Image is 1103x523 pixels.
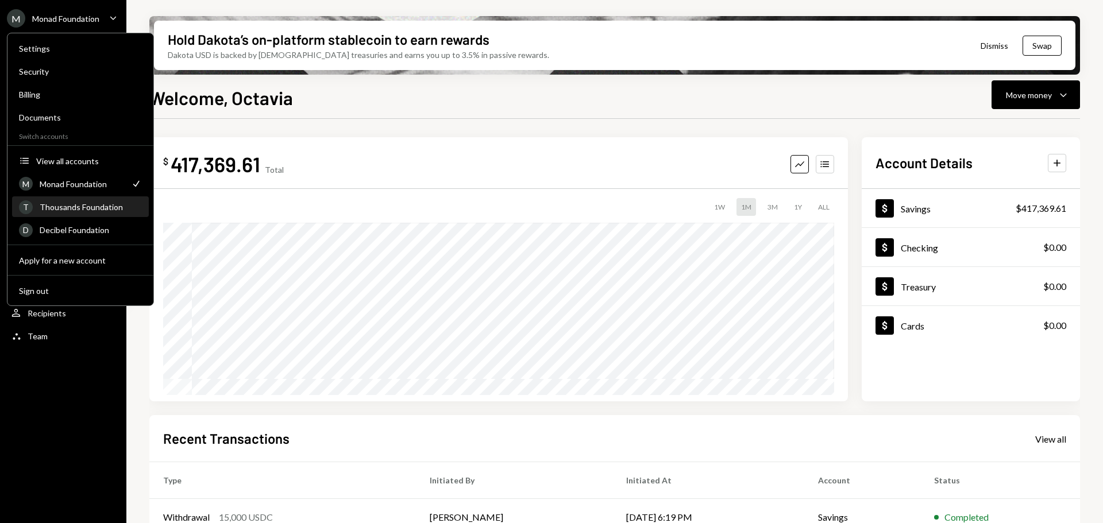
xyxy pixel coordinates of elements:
div: Checking [901,242,938,253]
a: Savings$417,369.61 [862,189,1080,227]
button: Dismiss [966,32,1023,59]
div: View all accounts [36,156,142,166]
div: T [19,200,33,214]
div: M [7,9,25,28]
a: Security [12,61,149,82]
div: Recipients [28,308,66,318]
a: Billing [12,84,149,104]
div: Cards [901,320,924,331]
div: Apply for a new account [19,255,142,265]
div: 3M [763,198,782,216]
div: D [19,223,33,237]
button: Move money [992,80,1080,109]
button: Sign out [12,281,149,301]
a: View all [1035,432,1066,445]
a: Team [7,326,119,346]
div: Security [19,67,142,76]
th: Type [149,462,416,499]
button: View all accounts [12,151,149,172]
div: 1Y [789,198,807,216]
div: Team [28,331,48,341]
div: ALL [813,198,834,216]
a: TThousands Foundation [12,196,149,217]
th: Initiated By [416,462,612,499]
div: Switch accounts [7,130,153,141]
a: Documents [12,107,149,127]
div: Treasury [901,281,936,292]
th: Initiated At [612,462,804,499]
div: $417,369.61 [1016,202,1066,215]
div: Monad Foundation [40,179,124,189]
div: Savings [901,203,931,214]
div: Hold Dakota’s on-platform stablecoin to earn rewards [168,30,489,49]
div: Total [265,165,284,175]
div: Thousands Foundation [40,202,142,212]
div: Move money [1006,89,1052,101]
div: Monad Foundation [32,14,99,24]
a: Checking$0.00 [862,228,1080,266]
div: $0.00 [1043,319,1066,332]
div: Dakota USD is backed by [DEMOGRAPHIC_DATA] treasuries and earns you up to 3.5% in passive rewards. [168,49,549,61]
a: Treasury$0.00 [862,267,1080,305]
div: $0.00 [1043,241,1066,254]
th: Account [804,462,920,499]
div: 1M [736,198,756,216]
h2: Recent Transactions [163,429,290,448]
a: DDecibel Foundation [12,219,149,240]
div: View all [1035,433,1066,445]
div: Billing [19,90,142,99]
th: Status [920,462,1080,499]
div: $0.00 [1043,280,1066,293]
h1: Welcome, Octavia [149,86,293,109]
div: Sign out [19,286,142,296]
button: Apply for a new account [12,250,149,271]
button: Swap [1023,36,1062,56]
div: M [19,177,33,191]
div: Decibel Foundation [40,225,142,235]
div: Documents [19,113,142,122]
a: Cards$0.00 [862,306,1080,344]
a: Settings [12,38,149,59]
div: Settings [19,44,142,53]
h2: Account Details [876,153,973,172]
div: $ [163,156,168,167]
div: 1W [709,198,730,216]
div: 417,369.61 [171,151,260,177]
a: Recipients [7,303,119,323]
